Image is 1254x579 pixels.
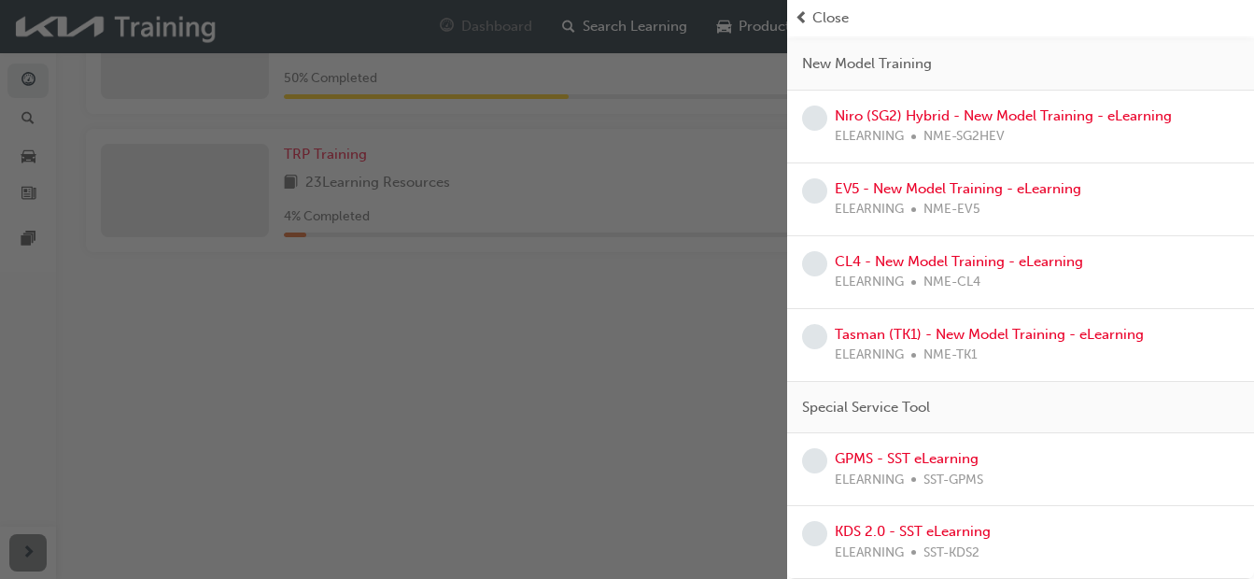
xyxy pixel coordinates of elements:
span: learningRecordVerb_NONE-icon [802,106,827,131]
span: ELEARNING [835,345,904,366]
span: learningRecordVerb_NONE-icon [802,178,827,204]
a: KDS 2.0 - SST eLearning [835,523,991,540]
a: GPMS - SST eLearning [835,450,979,467]
span: Close [812,7,849,29]
span: SST-GPMS [923,470,983,491]
span: New Model Training [802,53,932,75]
a: CL4 - New Model Training - eLearning [835,253,1083,270]
span: Special Service Tool [802,397,930,418]
span: learningRecordVerb_NONE-icon [802,324,827,349]
span: SST-KDS2 [923,543,979,564]
span: ELEARNING [835,126,904,148]
span: learningRecordVerb_NONE-icon [802,251,827,276]
span: ELEARNING [835,543,904,564]
span: ELEARNING [835,272,904,293]
span: prev-icon [795,7,809,29]
span: learningRecordVerb_NONE-icon [802,521,827,546]
button: prev-iconClose [795,7,1247,29]
a: Niro (SG2) Hybrid - New Model Training - eLearning [835,107,1172,124]
span: NME-SG2HEV [923,126,1005,148]
span: learningRecordVerb_NONE-icon [802,448,827,473]
a: EV5 - New Model Training - eLearning [835,180,1081,197]
span: NME-CL4 [923,272,980,293]
span: NME-EV5 [923,199,980,220]
a: Tasman (TK1) - New Model Training - eLearning [835,326,1144,343]
span: NME-TK1 [923,345,978,366]
span: ELEARNING [835,199,904,220]
span: ELEARNING [835,470,904,491]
